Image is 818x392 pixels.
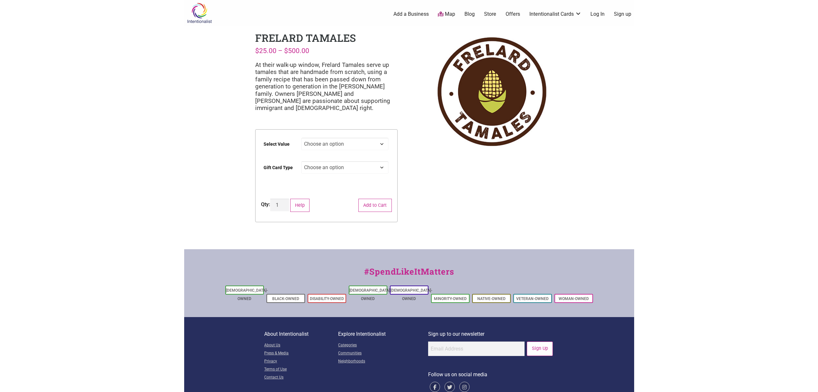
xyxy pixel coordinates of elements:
a: Terms of Use [264,366,338,374]
input: Sign Up [527,342,553,356]
h1: Frelard Tamales [255,31,356,45]
a: Map [438,11,455,18]
input: Email Address [428,342,525,356]
p: At their walk-up window, Frelard Tamales serve up tamales that are handmade from scratch, using a... [255,61,398,112]
a: Minority-Owned [434,296,467,301]
img: Intentionalist [184,3,215,23]
a: Black-Owned [272,296,299,301]
a: Offers [506,11,520,18]
a: Communities [338,350,428,358]
a: Store [484,11,496,18]
span: $ [255,47,259,55]
bdi: 25.00 [255,47,276,55]
a: Disability-Owned [310,296,344,301]
label: Select Value [264,137,290,151]
span: $ [284,47,288,55]
a: Native-Owned [477,296,506,301]
a: [DEMOGRAPHIC_DATA]-Owned [391,288,432,301]
input: Product quantity [270,199,289,211]
a: Privacy [264,358,338,366]
a: Log In [590,11,605,18]
p: Explore Intentionalist [338,330,428,338]
a: Neighborhoods [338,358,428,366]
a: About Us [264,342,338,350]
a: Veteran-Owned [516,296,549,301]
a: [DEMOGRAPHIC_DATA]-Owned [349,288,391,301]
div: Qty: [261,201,270,208]
label: Gift Card Type [264,160,293,175]
img: Frelard Tamales logo [420,31,563,152]
a: [DEMOGRAPHIC_DATA]-Owned [226,288,268,301]
a: Blog [464,11,475,18]
a: Press & Media [264,350,338,358]
div: #SpendLikeItMatters [184,265,634,284]
p: About Intentionalist [264,330,338,338]
bdi: 500.00 [284,47,309,55]
a: Contact Us [264,374,338,382]
span: – [278,47,283,55]
button: Add to Cart [358,199,392,212]
a: Woman-Owned [559,296,589,301]
a: Intentionalist Cards [529,11,581,18]
button: Help [290,199,310,212]
p: Follow us on social media [428,370,554,379]
a: Add a Business [393,11,429,18]
p: Sign up to our newsletter [428,330,554,338]
a: Categories [338,342,428,350]
a: Sign up [614,11,631,18]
